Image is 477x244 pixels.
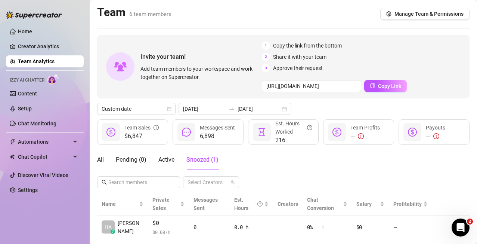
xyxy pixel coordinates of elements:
div: Team Sales [124,123,159,132]
span: [PERSON_NAME] [118,219,143,235]
span: info-circle [154,123,159,132]
span: Izzy AI Chatter [10,77,44,84]
span: Custom date [102,103,171,115]
span: 6 team members [129,11,171,18]
a: Settings [18,187,38,193]
span: Messages Sent [193,197,218,211]
div: — [350,132,380,141]
span: Approve their request [273,64,323,72]
span: 6,898 [200,132,235,141]
th: Creators [273,193,303,216]
span: 216 [275,136,313,145]
span: thunderbolt [10,139,16,145]
span: $0 [152,219,184,228]
span: swap-right [229,106,235,112]
span: 2 [262,53,270,61]
span: message [182,128,191,137]
div: — [426,132,445,141]
img: AI Chatter [47,74,59,85]
span: $6,847 [124,132,159,141]
th: Name [97,193,148,216]
span: team [230,180,235,184]
span: Salary [356,201,372,207]
input: Search members [108,178,170,186]
span: search [102,180,107,185]
span: question-circle [307,119,312,136]
button: Copy Link [364,80,407,92]
iframe: Intercom live chat [452,219,470,237]
span: Active [158,156,174,163]
span: Add team members to your workspace and work together on Supercreator. [140,65,259,81]
a: Content [18,91,37,97]
span: Manage Team & Permissions [394,11,464,17]
img: logo-BBDzfeDw.svg [6,11,62,19]
span: dollar-circle [106,128,115,137]
span: HA [105,223,112,231]
a: Home [18,28,32,34]
a: Chat Monitoring [18,121,56,126]
a: Discover Viral Videos [18,172,68,178]
span: exclamation-circle [433,133,439,139]
span: 0 % [307,223,319,231]
div: z [111,229,115,234]
span: Invite your team! [140,52,262,61]
span: Team Profits [350,125,380,131]
div: 0.0 h [234,223,269,231]
span: $ 0.00 /h [152,228,184,236]
span: Name [102,200,137,208]
input: End date [238,105,280,113]
span: Copy Link [378,83,401,89]
h2: Team [97,5,171,19]
span: Private Sales [152,197,170,211]
span: 3 [262,64,270,72]
span: Chat Conversion [307,197,334,211]
span: Snoozed ( 1 ) [186,156,219,163]
span: question-circle [257,196,263,212]
div: Pending ( 0 ) [116,155,146,164]
img: Chat Copilot [10,154,15,159]
span: Chat Copilot [18,151,71,163]
div: 0 [193,223,225,231]
span: setting [386,11,391,16]
div: $0 [356,223,385,231]
span: Share it with your team [273,53,326,61]
span: dollar-circle [332,128,341,137]
span: Messages Sent [200,125,235,131]
div: All [97,155,104,164]
span: Payouts [426,125,445,131]
span: exclamation-circle [358,133,364,139]
input: Start date [183,105,226,113]
td: — [389,216,432,239]
span: Profitability [393,201,422,207]
button: Manage Team & Permissions [380,8,470,20]
span: 2 [467,219,473,225]
span: calendar [167,107,171,111]
span: to [229,106,235,112]
span: copy [370,83,375,88]
span: hourglass [257,128,266,137]
a: Team Analytics [18,58,55,64]
a: Creator Analytics [18,40,78,52]
span: dollar-circle [408,128,417,137]
div: Est. Hours [234,196,263,212]
a: Setup [18,106,32,112]
span: Automations [18,136,71,148]
div: Est. Hours Worked [275,119,313,136]
span: Copy the link from the bottom [273,42,342,50]
span: 1 [262,42,270,50]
